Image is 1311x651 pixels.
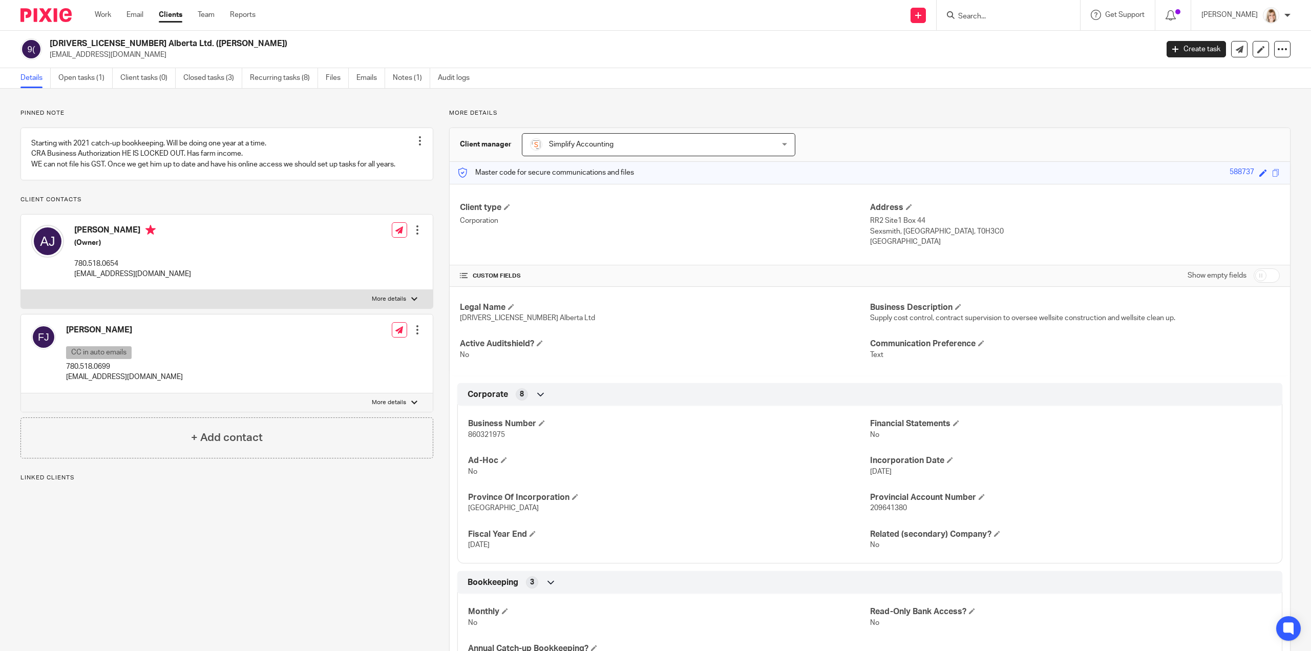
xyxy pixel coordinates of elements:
[468,606,870,617] h4: Monthly
[468,577,518,588] span: Bookkeeping
[870,226,1280,237] p: Sexsmith, [GEOGRAPHIC_DATA], T0H3C0
[66,346,132,359] p: CC in auto emails
[66,325,183,335] h4: [PERSON_NAME]
[870,455,1272,466] h4: Incorporation Date
[870,418,1272,429] h4: Financial Statements
[20,8,72,22] img: Pixie
[870,302,1280,313] h4: Business Description
[460,272,870,280] h4: CUSTOM FIELDS
[870,619,879,626] span: No
[31,325,56,349] img: svg%3E
[468,492,870,503] h4: Province Of Incorporation
[20,109,433,117] p: Pinned note
[20,38,42,60] img: svg%3E
[460,139,512,150] h3: Client manager
[870,468,892,475] span: [DATE]
[449,109,1291,117] p: More details
[468,529,870,540] h4: Fiscal Year End
[198,10,215,20] a: Team
[870,492,1272,503] h4: Provincial Account Number
[460,339,870,349] h4: Active Auditshield?
[549,141,614,148] span: Simplify Accounting
[870,237,1280,247] p: [GEOGRAPHIC_DATA]
[468,431,505,438] span: 860321975
[1263,7,1279,24] img: Tayler%20Headshot%20Compressed%20Resized%202.jpg
[372,295,406,303] p: More details
[393,68,430,88] a: Notes (1)
[468,468,477,475] span: No
[20,196,433,204] p: Client contacts
[468,389,508,400] span: Corporate
[58,68,113,88] a: Open tasks (1)
[1105,11,1145,18] span: Get Support
[1201,10,1258,20] p: [PERSON_NAME]
[20,68,51,88] a: Details
[870,314,1175,322] span: Supply cost control, contract supervision to oversee wellsite construction and wellsite clean up.
[120,68,176,88] a: Client tasks (0)
[31,225,64,258] img: svg%3E
[145,225,156,235] i: Primary
[957,12,1049,22] input: Search
[460,216,870,226] p: Corporation
[50,38,931,49] h2: [DRIVERS_LICENSE_NUMBER] Alberta Ltd. ([PERSON_NAME])
[457,167,634,178] p: Master code for secure communications and files
[1188,270,1246,281] label: Show empty fields
[460,314,595,322] span: [DRIVERS_LICENSE_NUMBER] Alberta Ltd
[66,372,183,382] p: [EMAIL_ADDRESS][DOMAIN_NAME]
[74,225,191,238] h4: [PERSON_NAME]
[870,529,1272,540] h4: Related (secondary) Company?
[870,505,907,512] span: 209641380
[460,202,870,213] h4: Client type
[191,430,263,446] h4: + Add contact
[372,398,406,407] p: More details
[468,418,870,429] h4: Business Number
[870,202,1280,213] h4: Address
[74,259,191,269] p: 780.518.0654
[468,455,870,466] h4: Ad-Hoc
[870,339,1280,349] h4: Communication Preference
[159,10,182,20] a: Clients
[460,302,870,313] h4: Legal Name
[74,238,191,248] h5: (Owner)
[250,68,318,88] a: Recurring tasks (8)
[870,216,1280,226] p: RR2 Site1 Box 44
[74,269,191,279] p: [EMAIL_ADDRESS][DOMAIN_NAME]
[95,10,111,20] a: Work
[1167,41,1226,57] a: Create task
[460,351,469,359] span: No
[66,362,183,372] p: 780.518.0699
[126,10,143,20] a: Email
[230,10,256,20] a: Reports
[20,474,433,482] p: Linked clients
[870,351,883,359] span: Text
[468,619,477,626] span: No
[438,68,477,88] a: Audit logs
[530,138,542,151] img: Screenshot%202023-11-29%20141159.png
[530,577,534,587] span: 3
[356,68,385,88] a: Emails
[870,606,1272,617] h4: Read-Only Bank Access?
[468,505,539,512] span: [GEOGRAPHIC_DATA]
[870,541,879,549] span: No
[1230,167,1254,179] div: 588737
[870,431,879,438] span: No
[326,68,349,88] a: Files
[50,50,1151,60] p: [EMAIL_ADDRESS][DOMAIN_NAME]
[183,68,242,88] a: Closed tasks (3)
[468,541,490,549] span: [DATE]
[520,389,524,400] span: 8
